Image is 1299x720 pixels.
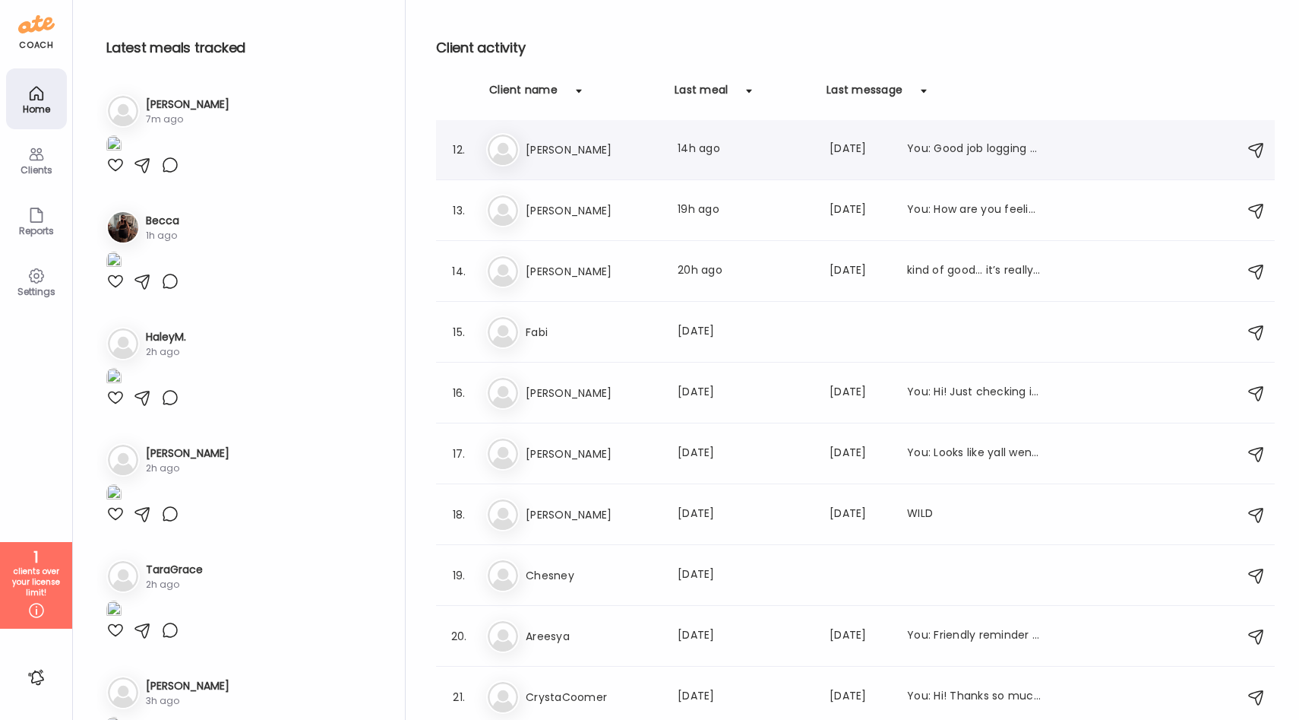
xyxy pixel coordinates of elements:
h3: Becca [146,213,179,229]
div: You: Looks like yall went grocery shopping, love! [907,445,1041,463]
img: bg-avatar-default.svg [488,317,518,347]
div: 15. [450,323,468,341]
div: [DATE] [678,627,811,645]
div: [DATE] [830,262,889,281]
div: [DATE] [830,201,889,220]
div: 20h ago [678,262,811,281]
div: Last meal [675,82,728,106]
img: images%2FD1KCQUEvUCUCripQeQySqAbcA313%2FQQ1movKfjj9StULJva27%2FkAFo2Qhc9XGZswrUKG9S_1080 [106,135,122,156]
img: ate [18,12,55,36]
div: You: How are you feeling about everything so far? [907,201,1041,220]
h3: [PERSON_NAME] [526,506,659,524]
div: 16. [450,384,468,402]
img: bg-avatar-default.svg [108,96,138,126]
div: [DATE] [830,506,889,524]
img: bg-avatar-default.svg [488,439,518,469]
div: Clients [9,165,64,175]
div: [DATE] [830,384,889,402]
img: bg-avatar-default.svg [488,560,518,591]
div: Settings [9,287,64,297]
div: 7m ago [146,113,229,126]
img: bg-avatar-default.svg [108,561,138,592]
img: bg-avatar-default.svg [488,500,518,530]
h3: [PERSON_NAME] [526,384,659,402]
div: 20. [450,627,468,645]
div: You: Good job logging your foods! [907,141,1041,159]
h3: [PERSON_NAME] [146,97,229,113]
h3: CrystaCoomer [526,688,659,706]
div: [DATE] [678,445,811,463]
h3: [PERSON_NAME] [146,446,229,461]
div: 2h ago [146,578,203,592]
div: clients over your license limit! [5,566,67,598]
div: You: Friendly reminder to log your food when you eat out! We can chat more about it [DATE] when w... [907,627,1041,645]
div: [DATE] [830,445,889,463]
img: avatars%2FvTftA8v5t4PJ4mYtYO3Iw6ljtGM2 [108,212,138,243]
div: 12. [450,141,468,159]
div: You: Hi! Just checking in with how you are feeling? Dont forget to upload your food pics! :) [907,384,1041,402]
div: 2h ago [146,345,186,359]
div: 1h ago [146,229,179,243]
div: Client name [489,82,558,106]
h3: [PERSON_NAME] [526,262,659,281]
h3: [PERSON_NAME] [526,141,659,159]
div: 19. [450,566,468,585]
div: 1 [5,548,67,566]
div: Last message [826,82,902,106]
div: 19h ago [678,201,811,220]
h3: [PERSON_NAME] [146,678,229,694]
div: [DATE] [830,688,889,706]
img: images%2FHJMNPsPbegYRv4isBQrVMSddokN2%2F3HtM6n8tvWkFFBsb5pNl%2FAKwDoNNUr0NfWIIMx9pr_1080 [106,484,122,505]
div: [DATE] [830,627,889,645]
div: 14h ago [678,141,811,159]
div: [DATE] [678,384,811,402]
img: bg-avatar-default.svg [488,256,518,287]
div: 17. [450,445,468,463]
div: Home [9,104,64,114]
div: 13. [450,201,468,220]
h3: Fabi [526,323,659,341]
h3: TaraGrace [146,562,203,578]
h3: [PERSON_NAME] [526,201,659,220]
div: Reports [9,226,64,236]
div: You: Hi! Thanks so much for your message and I totally hear you. Life gets busy, and staying on t... [907,688,1041,706]
div: 18. [450,506,468,524]
img: images%2FLayOmlrm03Pej7Y7eD2GSUSAPdy1%2F7EQbY9EGHBD5axwIwF9h%2FTk6DjGXUWB027xtzoZ09_1080 [106,601,122,621]
img: bg-avatar-default.svg [488,135,518,165]
img: images%2FvTftA8v5t4PJ4mYtYO3Iw6ljtGM2%2FwxUqlSKSvEtE2lcJHtQv%2FX5DvBqnPFnPbNuPwAZCZ_1080 [106,252,122,272]
h2: Latest meals tracked [106,36,381,59]
img: bg-avatar-default.svg [108,445,138,475]
img: bg-avatar-default.svg [488,195,518,226]
div: WILD [907,506,1041,524]
div: [DATE] [678,688,811,706]
div: [DATE] [678,323,811,341]
div: [DATE] [678,566,811,585]
div: 14. [450,262,468,281]
h3: Chesney [526,566,659,585]
img: bg-avatar-default.svg [108,328,138,359]
div: coach [19,39,53,52]
img: images%2FnqEos4dlPfU1WAEMgzCZDTUbVOs2%2FInKLfQ3dR1v5sCqze2Bg%2FghAexSV09W3GgCgNAgfH_1080 [106,368,122,389]
div: 3h ago [146,694,229,708]
div: [DATE] [678,506,811,524]
div: 2h ago [146,461,229,475]
div: [DATE] [830,141,889,159]
img: bg-avatar-default.svg [108,677,138,708]
h3: Areesya [526,627,659,645]
img: bg-avatar-default.svg [488,378,518,408]
h2: Client activity [436,36,1275,59]
div: kind of good… it’s really hard for me to not eat random things that i’m trying to not or build tr... [907,262,1041,281]
h3: HaleyM. [146,329,186,345]
div: 21. [450,688,468,706]
img: bg-avatar-default.svg [488,682,518,712]
h3: [PERSON_NAME] [526,445,659,463]
img: bg-avatar-default.svg [488,621,518,652]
